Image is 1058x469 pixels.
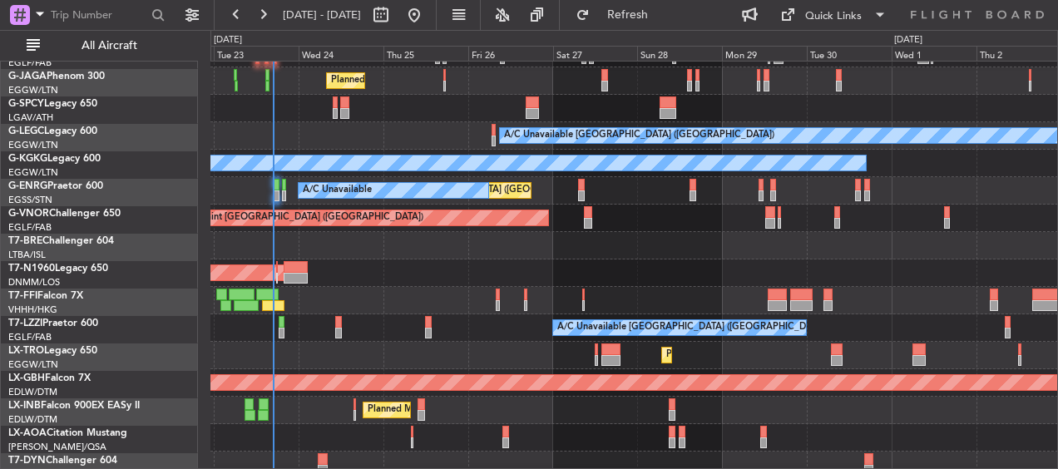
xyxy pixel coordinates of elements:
a: DNMM/LOS [8,276,60,289]
span: T7-FFI [8,291,37,301]
span: G-KGKG [8,154,47,164]
div: Sun 28 [637,46,722,61]
div: [DATE] [894,33,922,47]
a: T7-LZZIPraetor 600 [8,318,98,328]
div: Thu 25 [383,46,468,61]
span: Refresh [593,9,663,21]
a: LX-GBHFalcon 7X [8,373,91,383]
a: LX-TROLegacy 650 [8,346,97,356]
a: [PERSON_NAME]/QSA [8,441,106,453]
a: LX-INBFalcon 900EX EASy II [8,401,140,411]
div: [DATE] [214,33,242,47]
a: EGLF/FAB [8,57,52,69]
div: Quick Links [805,8,862,25]
a: G-SPCYLegacy 650 [8,99,97,109]
div: Mon 29 [722,46,807,61]
a: G-VNORChallenger 650 [8,209,121,219]
a: LX-AOACitation Mustang [8,428,127,438]
span: G-ENRG [8,181,47,191]
a: EGGW/LTN [8,358,58,371]
span: G-LEGC [8,126,44,136]
span: T7-LZZI [8,318,42,328]
div: Wed 1 [892,46,976,61]
a: T7-FFIFalcon 7X [8,291,83,301]
input: Trip Number [51,2,146,27]
a: T7-BREChallenger 604 [8,236,114,246]
button: Refresh [568,2,668,28]
a: EGGW/LTN [8,166,58,179]
div: Planned Maint [GEOGRAPHIC_DATA] ([GEOGRAPHIC_DATA]) [368,397,630,422]
div: A/C Unavailable [303,178,372,203]
div: A/C Unavailable [GEOGRAPHIC_DATA] ([GEOGRAPHIC_DATA]) [504,123,774,148]
a: G-JAGAPhenom 300 [8,72,105,81]
a: EDLW/DTM [8,386,57,398]
span: G-JAGA [8,72,47,81]
span: T7-DYN [8,456,46,466]
a: T7-N1960Legacy 650 [8,264,108,274]
span: LX-AOA [8,428,47,438]
span: G-VNOR [8,209,49,219]
a: EGGW/LTN [8,139,58,151]
span: T7-N1960 [8,264,55,274]
a: G-KGKGLegacy 600 [8,154,101,164]
a: T7-DYNChallenger 604 [8,456,117,466]
span: T7-BRE [8,236,42,246]
a: VHHH/HKG [8,304,57,316]
button: All Aircraft [18,32,180,59]
a: G-LEGCLegacy 600 [8,126,97,136]
div: Planned Maint [GEOGRAPHIC_DATA] ([GEOGRAPHIC_DATA]) [666,343,928,368]
div: A/C Unavailable [GEOGRAPHIC_DATA] ([GEOGRAPHIC_DATA]) [557,315,828,340]
a: G-ENRGPraetor 600 [8,181,103,191]
button: Quick Links [772,2,895,28]
div: Fri 26 [468,46,553,61]
span: [DATE] - [DATE] [283,7,361,22]
a: EGLF/FAB [8,331,52,343]
span: LX-INB [8,401,41,411]
div: Tue 23 [214,46,299,61]
span: LX-TRO [8,346,44,356]
span: All Aircraft [43,40,176,52]
a: EGSS/STN [8,194,52,206]
div: Sat 27 [553,46,638,61]
span: LX-GBH [8,373,45,383]
a: EDLW/DTM [8,413,57,426]
div: Wed 24 [299,46,383,61]
div: Tue 30 [807,46,892,61]
div: Planned Maint [GEOGRAPHIC_DATA] ([GEOGRAPHIC_DATA]) [331,68,593,93]
a: EGLF/FAB [8,221,52,234]
div: Planned Maint [GEOGRAPHIC_DATA] ([GEOGRAPHIC_DATA]) [161,205,423,230]
a: EGGW/LTN [8,84,58,96]
a: LGAV/ATH [8,111,53,124]
span: G-SPCY [8,99,44,109]
a: LTBA/ISL [8,249,46,261]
